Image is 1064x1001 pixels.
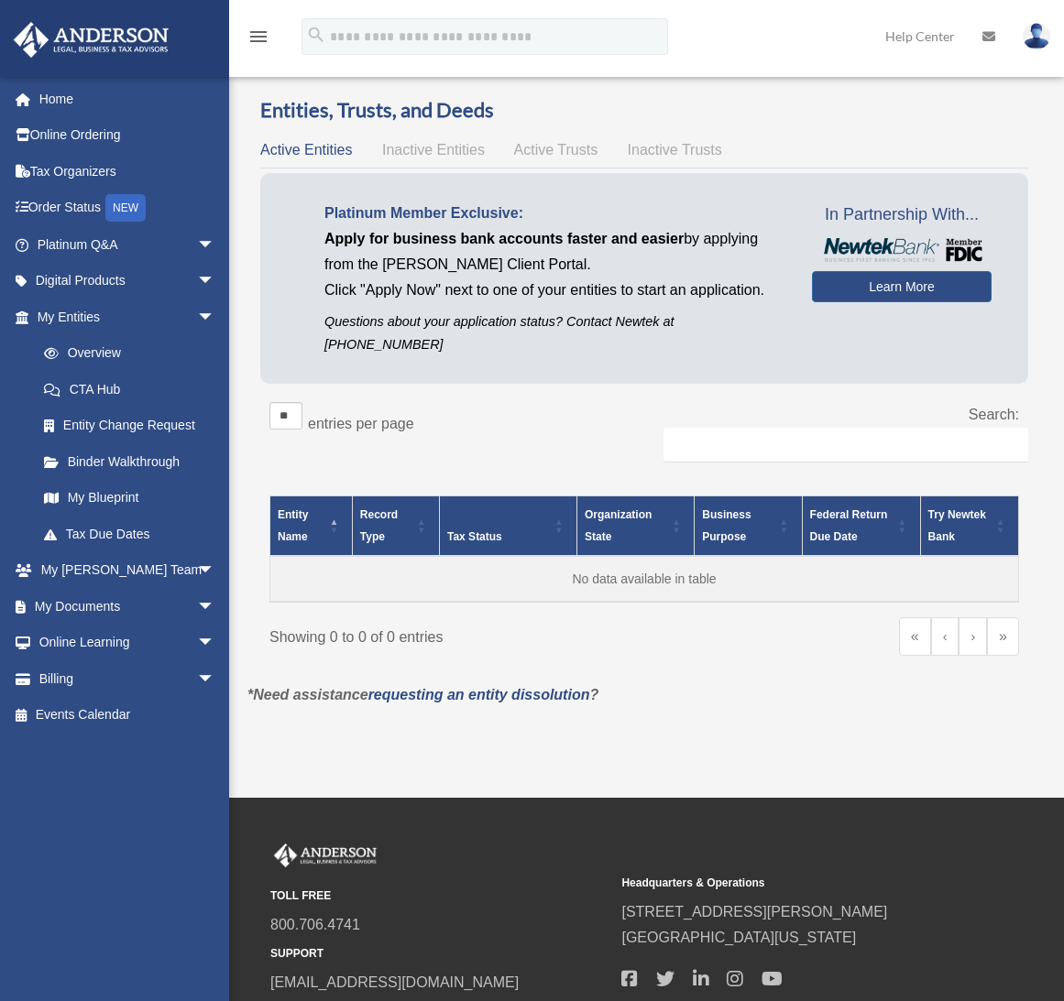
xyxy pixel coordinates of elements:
[931,617,960,656] a: Previous
[26,335,225,372] a: Overview
[270,974,519,990] a: [EMAIL_ADDRESS][DOMAIN_NAME]
[577,495,695,556] th: Organization State: Activate to sort
[987,617,1019,656] a: Last
[802,495,920,556] th: Federal Return Due Date: Activate to sort
[324,277,784,303] p: Click "Apply Now" next to one of your entities to start an application.
[928,504,991,548] div: Try Newtek Bank
[812,271,992,302] a: Learn More
[13,552,243,589] a: My [PERSON_NAME] Teamarrow_drop_down
[621,904,887,919] a: [STREET_ADDRESS][PERSON_NAME]
[306,25,326,45] i: search
[247,26,269,48] i: menu
[247,32,269,48] a: menu
[368,687,590,702] a: requesting an entity dissolution
[308,416,414,431] label: entries per page
[13,263,243,299] a: Digital Productsarrow_drop_down
[621,930,856,945] a: [GEOGRAPHIC_DATA][US_STATE]
[269,617,631,650] div: Showing 0 to 0 of 0 entries
[26,516,234,552] a: Tax Due Dates
[247,687,598,702] em: *Need assistance ?
[197,552,234,590] span: arrow_drop_down
[702,508,751,543] span: Business Purpose
[810,508,888,543] span: Federal Return Due Date
[26,443,234,480] a: Binder Walkthrough
[197,660,234,698] span: arrow_drop_down
[13,697,243,734] a: Events Calendar
[812,201,992,230] span: In Partnership With...
[13,226,243,263] a: Platinum Q&Aarrow_drop_down
[324,231,684,246] span: Apply for business bank accounts faster and easier
[360,508,398,543] span: Record Type
[324,201,784,226] p: Platinum Member Exclusive:
[959,617,987,656] a: Next
[352,495,439,556] th: Record Type: Activate to sort
[920,495,1018,556] th: Try Newtek Bank : Activate to sort
[628,142,722,158] span: Inactive Trusts
[26,371,234,408] a: CTA Hub
[270,917,360,932] a: 800.706.4741
[260,142,352,158] span: Active Entities
[197,299,234,336] span: arrow_drop_down
[585,508,652,543] span: Organization State
[440,495,577,556] th: Tax Status: Activate to sort
[270,843,380,867] img: Anderson Advisors Platinum Portal
[695,495,802,556] th: Business Purpose: Activate to sort
[13,660,243,697] a: Billingarrow_drop_down
[899,617,931,656] a: First
[13,190,243,227] a: Order StatusNEW
[382,142,485,158] span: Inactive Entities
[324,310,784,356] p: Questions about your application status? Contact Newtek at [PHONE_NUMBER]
[13,625,243,661] a: Online Learningarrow_drop_down
[13,588,243,625] a: My Documentsarrow_drop_down
[1023,23,1050,49] img: User Pic
[278,508,308,543] span: Entity Name
[621,874,960,893] small: Headquarters & Operations
[8,22,174,58] img: Anderson Advisors Platinum Portal
[197,625,234,662] span: arrow_drop_down
[105,194,146,222] div: NEW
[13,81,243,117] a: Home
[197,588,234,626] span: arrow_drop_down
[13,299,234,335] a: My Entitiesarrow_drop_down
[13,117,243,154] a: Online Ordering
[324,226,784,277] p: by applying from the [PERSON_NAME] Client Portal.
[270,495,353,556] th: Entity Name: Activate to invert sorting
[270,887,609,906] small: TOLL FREE
[260,96,1028,125] h3: Entities, Trusts, and Deeds
[270,556,1019,602] td: No data available in table
[514,142,598,158] span: Active Trusts
[197,226,234,264] span: arrow_drop_down
[26,408,234,444] a: Entity Change Request
[197,263,234,300] span: arrow_drop_down
[969,407,1019,422] label: Search:
[26,480,234,517] a: My Blueprint
[13,153,243,190] a: Tax Organizers
[447,530,502,543] span: Tax Status
[270,944,609,963] small: SUPPORT
[821,238,982,262] img: NewtekBankLogoSM.png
